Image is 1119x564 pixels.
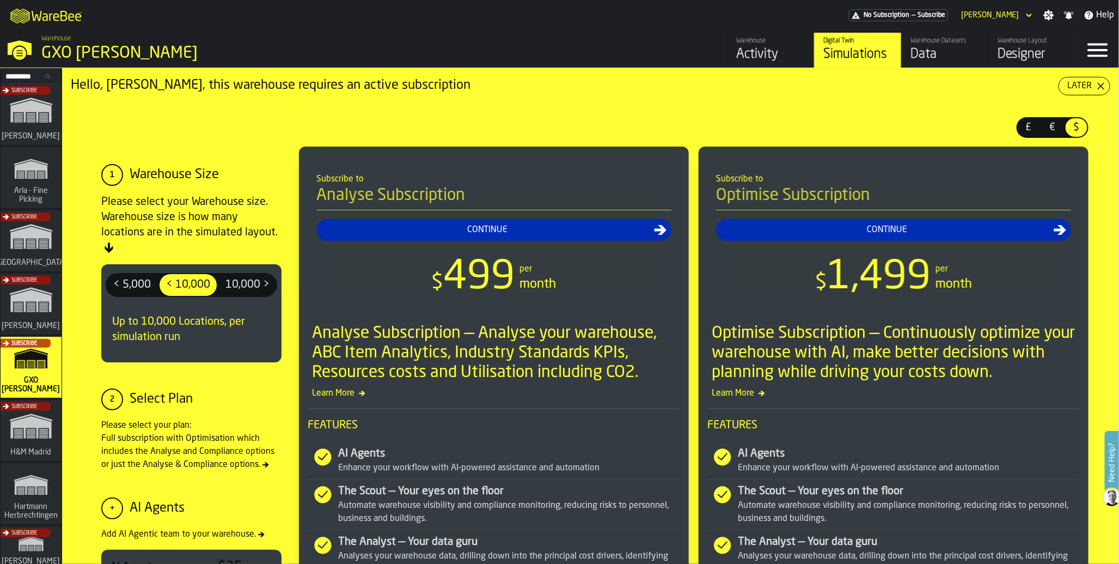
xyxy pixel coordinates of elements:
[101,419,282,471] div: Please select your plan: Full subscription with Optimisation which includes the Analyse and Compl...
[101,389,123,410] div: 2
[1079,9,1119,22] label: button-toggle-Help
[1,84,62,147] a: link-to-/wh/i/72fe6713-8242-4c3c-8adf-5d67388ea6d5/simulations
[935,276,972,293] div: month
[1042,118,1063,137] div: thumb
[1059,10,1079,21] label: button-toggle-Notifications
[338,462,680,475] div: Enhance your workflow with AI-powered assistance and automation
[41,35,71,43] span: Warehouse
[520,276,557,293] div: month
[221,276,274,294] span: 10,000 >
[338,446,680,462] div: AI Agents
[219,274,276,296] div: thumb
[736,37,805,45] div: Warehouse
[815,272,827,294] span: $
[41,44,335,63] div: GXO [PERSON_NAME]
[716,186,1071,210] h4: Optimise Subscription
[520,263,533,276] div: per
[316,186,671,210] h4: Analyse Subscription
[321,223,654,236] div: Continue
[849,9,948,21] a: link-to-/wh/i/baca6aa3-d1fc-43c0-a604-2a1c9d5db74d/pricing/
[910,46,980,63] div: Data
[912,11,915,19] span: —
[1106,432,1118,493] label: Need Help?
[11,214,37,220] span: Subscribe
[106,273,158,297] label: button-switch-multi-< 5,000
[1076,33,1119,68] label: button-toggle-Menu
[338,535,680,550] div: The Analyst — Your data guru
[716,219,1071,241] button: button-Continue
[1059,77,1110,95] button: button-Later
[957,9,1035,22] div: DropdownMenuValue-Ana Milicic
[101,498,123,519] div: +
[727,33,814,68] a: link-to-/wh/i/baca6aa3-d1fc-43c0-a604-2a1c9d5db74d/feed/
[1020,120,1037,135] span: £
[101,164,123,186] div: 1
[11,341,37,347] span: Subscribe
[1,463,62,526] a: link-to-/wh/i/f0a6b354-7883-413a-84ff-a65eb9c31f03/simulations
[738,535,1080,550] div: The Analyst — Your data guru
[130,391,193,408] div: Select Plan
[901,33,988,68] a: link-to-/wh/i/baca6aa3-d1fc-43c0-a604-2a1c9d5db74d/data
[316,173,671,186] div: Subscribe to
[109,276,155,294] span: < 5,000
[130,166,219,184] div: Warehouse Size
[338,484,680,499] div: The Scout — Your eyes on the floor
[1065,117,1089,138] label: button-switch-multi-$
[998,46,1067,63] div: Designer
[1,210,62,274] a: link-to-/wh/i/b5402f52-ce28-4f27-b3d4-5c6d76174849/simulations
[1,274,62,337] a: link-to-/wh/i/1653e8cc-126b-480f-9c47-e01e76aa4a88/simulations
[308,387,680,400] span: Learn More
[432,272,444,294] span: $
[1039,10,1059,21] label: button-toggle-Settings
[823,46,892,63] div: Simulations
[11,88,37,94] span: Subscribe
[707,418,1080,433] span: Features
[107,274,157,296] div: thumb
[1097,9,1115,22] span: Help
[712,324,1080,383] div: Optimise Subscription — Continuously optimize your warehouse with AI, make better decisions with ...
[338,499,680,525] div: Automate warehouse visibility and compliance monitoring, reducing risks to personnel, business an...
[827,258,931,298] span: 1,499
[998,37,1067,45] div: Warehouse Layout
[1041,117,1065,138] label: button-switch-multi-€
[814,33,901,68] a: link-to-/wh/i/baca6aa3-d1fc-43c0-a604-2a1c9d5db74d/simulations
[738,499,1080,525] div: Automate warehouse visibility and compliance monitoring, reducing risks to personnel, business an...
[444,258,516,298] span: 499
[316,219,671,241] button: button-Continue
[11,277,37,283] span: Subscribe
[312,324,680,383] div: Analyse Subscription — Analyse your warehouse, ABC Item Analytics, Industry Standards KPIs, Resou...
[1063,80,1097,93] div: Later
[988,33,1075,68] a: link-to-/wh/i/baca6aa3-d1fc-43c0-a604-2a1c9d5db74d/designer
[918,11,945,19] span: Subscribe
[1,147,62,210] a: link-to-/wh/i/48cbecf7-1ea2-4bc9-a439-03d5b66e1a58/simulations
[101,528,282,541] div: Add AI Agentic team to your warehouse.
[160,274,217,296] div: thumb
[11,404,37,410] span: Subscribe
[935,263,948,276] div: per
[1044,120,1061,135] span: €
[738,484,1080,499] div: The Scout — Your eyes on the floor
[158,273,218,297] label: button-switch-multi-< 10,000
[308,418,680,433] span: Features
[716,173,1071,186] div: Subscribe to
[1017,117,1041,138] label: button-switch-multi-£
[101,195,282,256] div: Please select your Warehouse size. Warehouse size is how many locations are in the simulated layout.
[11,530,37,536] span: Subscribe
[823,37,892,45] div: Digital Twin
[162,276,215,294] span: < 10,000
[1066,118,1087,137] div: thumb
[910,37,980,45] div: Warehouse Datasets
[106,306,277,354] div: Up to 10,000 Locations, per simulation run
[849,9,948,21] div: Menu Subscription
[720,223,1054,236] div: Continue
[1068,120,1085,135] span: $
[71,77,1059,94] div: Hello, [PERSON_NAME], this warehouse requires an active subscription
[1,337,62,400] a: link-to-/wh/i/baca6aa3-d1fc-43c0-a604-2a1c9d5db74d/simulations
[2,502,60,520] span: Hartmann Herbrechtingen
[864,11,909,19] span: No Subscription
[1018,118,1039,137] div: thumb
[130,500,185,517] div: AI Agents
[707,387,1080,400] span: Learn More
[1,400,62,463] a: link-to-/wh/i/0438fb8c-4a97-4a5b-bcc6-2889b6922db0/simulations
[736,46,805,63] div: Activity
